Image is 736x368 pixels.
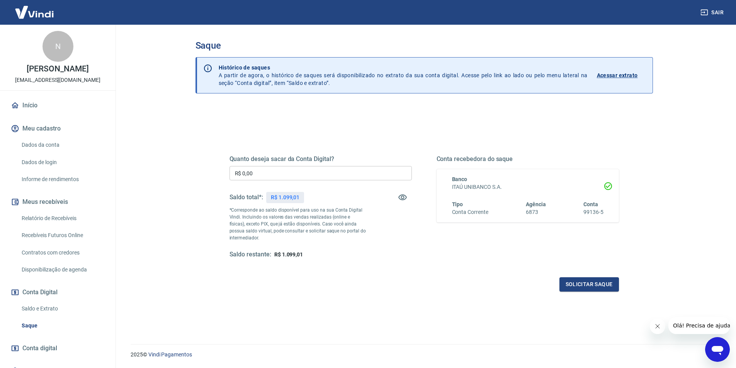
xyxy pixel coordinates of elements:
button: Meu cadastro [9,120,106,137]
p: 2025 © [131,351,717,359]
a: Dados de login [19,154,106,170]
img: Vindi [9,0,59,24]
p: [EMAIL_ADDRESS][DOMAIN_NAME] [15,76,100,84]
p: Histórico de saques [219,64,588,71]
h3: Saque [195,40,653,51]
span: Banco [452,176,467,182]
a: Disponibilização de agenda [19,262,106,278]
a: Dados da conta [19,137,106,153]
a: Saque [19,318,106,334]
h6: 6873 [526,208,546,216]
p: A partir de agora, o histórico de saques será disponibilizado no extrato da sua conta digital. Ac... [219,64,588,87]
h6: ITAÚ UNIBANCO S.A. [452,183,603,191]
a: Saldo e Extrato [19,301,106,317]
a: Vindi Pagamentos [148,351,192,358]
h5: Conta recebedora do saque [437,155,619,163]
div: N [42,31,73,62]
iframe: Fechar mensagem [650,319,665,334]
span: Conta digital [22,343,57,354]
h6: 99136-5 [583,208,603,216]
button: Solicitar saque [559,277,619,292]
iframe: Botão para abrir a janela de mensagens [705,337,730,362]
span: Agência [526,201,546,207]
span: R$ 1.099,01 [274,251,303,258]
a: Informe de rendimentos [19,171,106,187]
p: [PERSON_NAME] [27,65,88,73]
span: Olá! Precisa de ajuda? [5,5,65,12]
a: Relatório de Recebíveis [19,210,106,226]
button: Conta Digital [9,284,106,301]
h5: Saldo restante: [229,251,271,259]
a: Acessar extrato [597,64,646,87]
a: Contratos com credores [19,245,106,261]
a: Início [9,97,106,114]
h5: Quanto deseja sacar da Conta Digital? [229,155,412,163]
a: Recebíveis Futuros Online [19,227,106,243]
h6: Conta Corrente [452,208,488,216]
a: Conta digital [9,340,106,357]
p: R$ 1.099,01 [271,193,299,202]
h5: Saldo total*: [229,193,263,201]
span: Tipo [452,201,463,207]
button: Sair [699,5,727,20]
span: Conta [583,201,598,207]
p: *Corresponde ao saldo disponível para uso na sua Conta Digital Vindi. Incluindo os valores das ve... [229,207,366,241]
p: Acessar extrato [597,71,638,79]
button: Meus recebíveis [9,193,106,210]
iframe: Mensagem da empresa [668,317,730,334]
